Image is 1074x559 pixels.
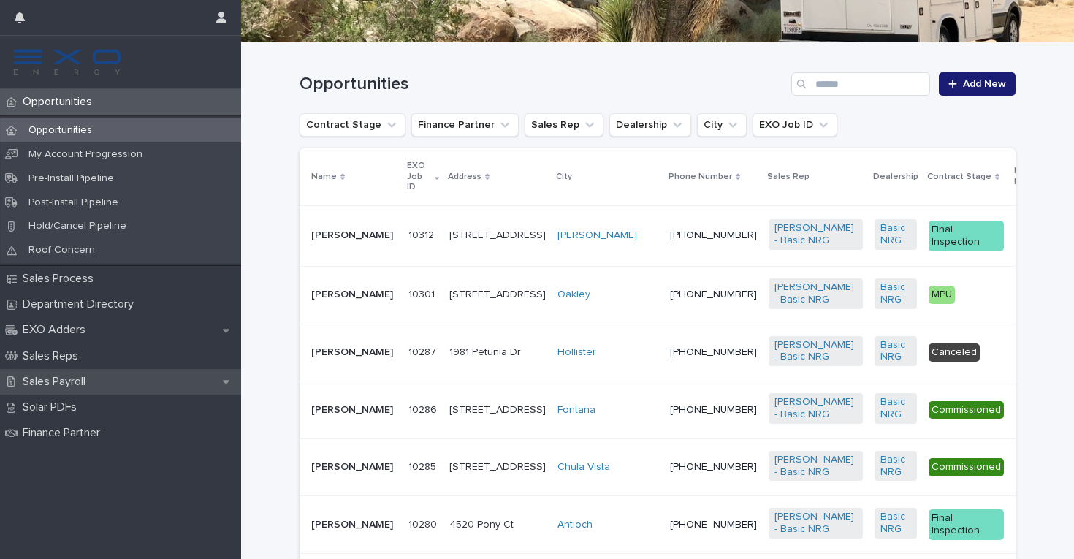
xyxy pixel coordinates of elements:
button: EXO Job ID [753,113,837,137]
p: 10280 [408,516,440,531]
p: Opportunities [17,124,104,137]
p: Roof Concern [17,244,107,256]
p: [PERSON_NAME] [311,229,397,242]
p: Solar PDFs [17,400,88,414]
button: City [697,113,747,137]
a: [PHONE_NUMBER] [670,462,757,472]
p: 10312 [408,227,437,242]
a: Fontana [557,404,595,417]
a: Basic NRG [880,396,911,421]
a: [PHONE_NUMBER] [670,405,757,415]
p: City [556,169,572,185]
p: Hold/Cancel Pipeline [17,220,138,232]
p: [PERSON_NAME] [311,404,397,417]
p: Contract Stage [927,169,991,185]
a: Chula Vista [557,461,610,474]
div: Canceled [929,343,980,362]
button: Finance Partner [411,113,519,137]
a: Basic NRG [880,511,911,536]
p: EXO Adders [17,323,97,337]
p: 4520 Pony Ct [449,519,546,531]
div: MPU [929,286,955,304]
p: 10286 [408,401,440,417]
a: Add New [939,72,1016,96]
a: Basic NRG [880,281,911,306]
button: Sales Rep [525,113,603,137]
a: Antioch [557,519,593,531]
p: [PERSON_NAME] [311,289,397,301]
img: FKS5r6ZBThi8E5hshIGi [12,47,123,77]
a: Basic NRG [880,454,911,479]
p: Address [448,169,481,185]
a: [PERSON_NAME] - Basic NRG [774,339,857,364]
p: 10301 [408,286,438,301]
p: Sales Reps [17,349,90,363]
p: [STREET_ADDRESS] [449,404,546,417]
p: 10285 [408,458,439,474]
a: Oakley [557,289,590,301]
a: [PERSON_NAME] [557,229,637,242]
p: 1981 Petunia Dr [449,346,546,359]
a: [PERSON_NAME] - Basic NRG [774,396,857,421]
p: EXO Job ID [407,158,431,195]
p: Department Directory [17,297,145,311]
p: Name [311,169,337,185]
p: Dealership [873,169,918,185]
p: Sales Payroll [17,375,97,389]
p: [PERSON_NAME] [311,519,397,531]
div: Commissioned [929,401,1004,419]
p: [PERSON_NAME] [311,346,397,359]
p: Finance Partner [17,426,112,440]
p: [STREET_ADDRESS] [449,289,546,301]
a: Basic NRG [880,339,911,364]
div: Commissioned [929,458,1004,476]
a: [PERSON_NAME] - Basic NRG [774,454,857,479]
a: [PERSON_NAME] - Basic NRG [774,222,857,247]
a: [PERSON_NAME] - Basic NRG [774,511,857,536]
p: [STREET_ADDRESS] [449,229,546,242]
p: Sales Rep [767,169,810,185]
p: Pre-Install Pipeline [17,172,126,185]
a: Hollister [557,346,596,359]
p: Post-Install Pipeline [17,197,130,209]
button: Dealership [609,113,691,137]
button: Contract Stage [300,113,405,137]
a: [PERSON_NAME] - Basic NRG [774,281,857,306]
span: Add New [963,79,1006,89]
a: [PHONE_NUMBER] [670,230,757,240]
p: 10287 [408,343,439,359]
p: Finance Partner [1014,163,1073,190]
input: Search [791,72,930,96]
p: [PERSON_NAME] [311,461,397,474]
div: Final Inspection [929,509,1004,540]
a: [PHONE_NUMBER] [670,520,757,530]
h1: Opportunities [300,74,785,95]
a: Basic NRG [880,222,911,247]
p: [STREET_ADDRESS] [449,461,546,474]
div: Final Inspection [929,221,1004,251]
p: Sales Process [17,272,105,286]
a: [PHONE_NUMBER] [670,347,757,357]
a: [PHONE_NUMBER] [670,289,757,300]
p: Phone Number [669,169,732,185]
p: Opportunities [17,95,104,109]
p: My Account Progression [17,148,154,161]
